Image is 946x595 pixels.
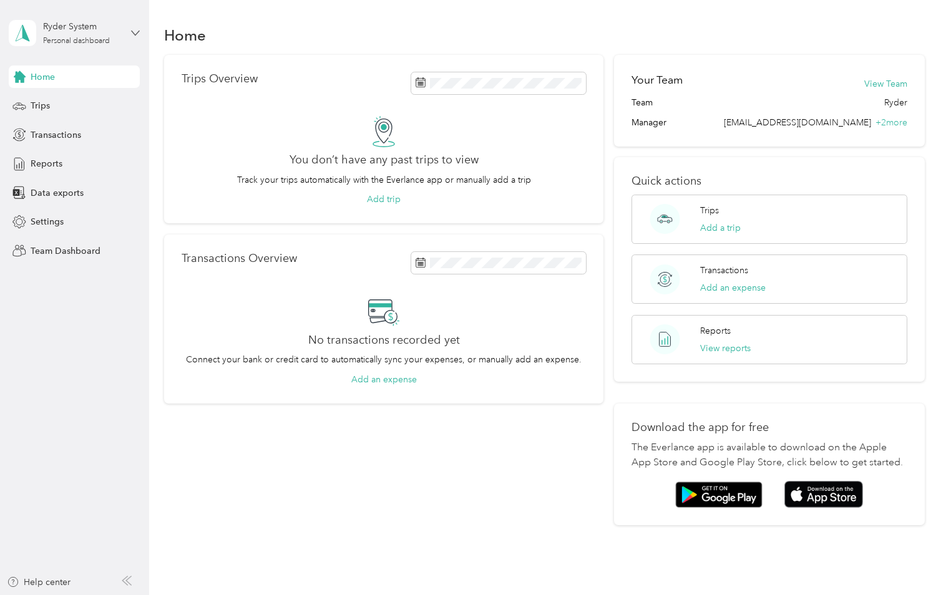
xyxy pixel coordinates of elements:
h2: Your Team [631,72,683,88]
h2: You don’t have any past trips to view [290,153,479,167]
button: Add a trip [700,221,741,235]
p: Reports [700,324,731,337]
p: The Everlance app is available to download on the Apple App Store and Google Play Store, click be... [631,440,907,470]
button: Add trip [367,193,401,206]
span: Transactions [31,128,81,142]
p: Trips [700,204,719,217]
span: Settings [31,215,64,228]
iframe: Everlance-gr Chat Button Frame [876,525,946,595]
span: + 2 more [875,117,907,128]
button: Add an expense [351,373,417,386]
span: Team Dashboard [31,244,100,258]
button: Add an expense [700,281,766,294]
p: Quick actions [631,175,907,188]
img: App store [784,481,863,508]
p: Trips Overview [182,72,258,85]
p: Download the app for free [631,421,907,434]
p: Transactions Overview [182,252,297,265]
p: Transactions [700,264,748,277]
p: Connect your bank or credit card to automatically sync your expenses, or manually add an expense. [186,353,582,366]
div: Ryder System [43,20,121,33]
span: Reports [31,157,62,170]
span: Team [631,96,653,109]
button: View Team [864,77,907,90]
span: Manager [631,116,666,129]
h2: No transactions recorded yet [308,334,460,347]
img: Google play [675,481,763,508]
h1: Home [164,29,206,42]
p: Track your trips automatically with the Everlance app or manually add a trip [237,173,531,186]
span: Data exports [31,186,84,200]
span: Trips [31,99,50,112]
button: View reports [700,342,751,355]
span: [EMAIL_ADDRESS][DOMAIN_NAME] [724,117,871,128]
div: Personal dashboard [43,37,110,45]
span: Home [31,70,55,84]
button: Help center [7,576,71,589]
span: Ryder [884,96,907,109]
